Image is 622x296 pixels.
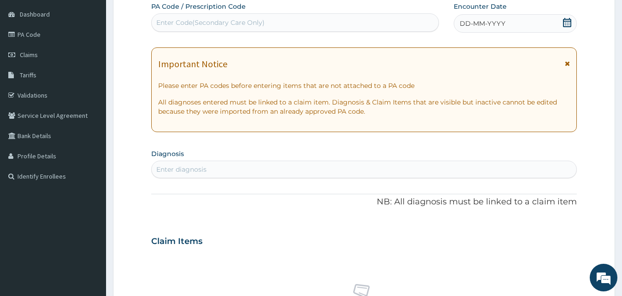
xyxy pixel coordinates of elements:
[156,18,265,27] div: Enter Code(Secondary Care Only)
[151,5,173,27] div: Minimize live chat window
[20,10,50,18] span: Dashboard
[158,59,227,69] h1: Important Notice
[158,81,570,90] p: Please enter PA codes before entering items that are not attached to a PA code
[20,71,36,79] span: Tariffs
[454,2,507,11] label: Encounter Date
[460,19,505,28] span: DD-MM-YYYY
[53,89,127,182] span: We're online!
[156,165,207,174] div: Enter diagnosis
[151,196,577,208] p: NB: All diagnosis must be linked to a claim item
[48,52,155,64] div: Chat with us now
[158,98,570,116] p: All diagnoses entered must be linked to a claim item. Diagnosis & Claim Items that are visible bu...
[151,149,184,158] label: Diagnosis
[151,237,202,247] h3: Claim Items
[5,198,176,230] textarea: Type your message and hit 'Enter'
[17,46,37,69] img: d_794563401_company_1708531726252_794563401
[20,51,38,59] span: Claims
[151,2,246,11] label: PA Code / Prescription Code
